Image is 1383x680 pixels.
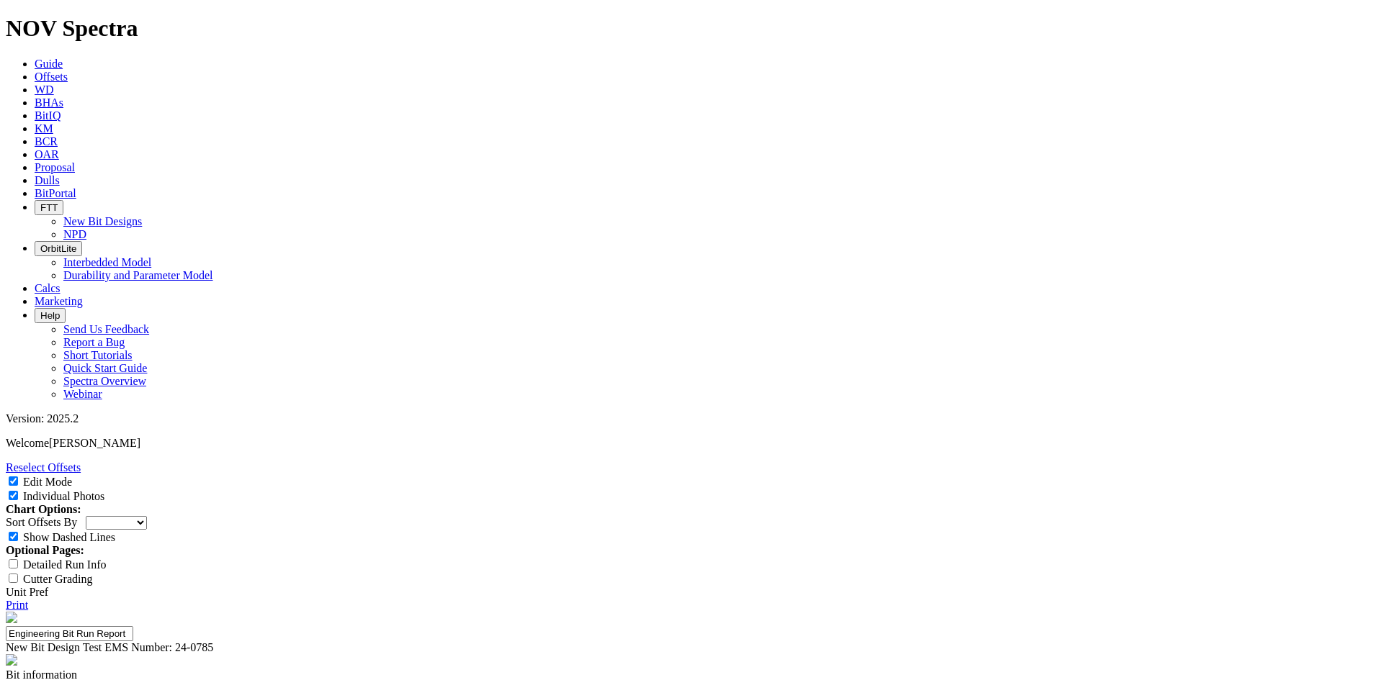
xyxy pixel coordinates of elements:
button: Help [35,308,66,323]
span: Help [40,310,60,321]
label: Edit Mode [23,476,72,488]
a: Unit Pref [6,586,48,598]
label: Sort Offsets By [6,516,77,528]
a: BCR [35,135,58,148]
label: Detailed Run Info [23,558,107,571]
input: Click to edit report title [6,626,133,641]
img: spectra-logo.8771a380.png [6,654,17,666]
label: Show Dashed Lines [23,531,115,543]
a: Guide [35,58,63,70]
a: Short Tutorials [63,349,133,361]
a: BitIQ [35,109,61,122]
span: [PERSON_NAME] [49,437,140,449]
button: FTT [35,200,63,215]
a: BHAs [35,96,63,109]
img: NOV_WT_RH_Logo_Vert_RGB_F.d63d51a4.png [6,612,17,623]
a: Durability and Parameter Model [63,269,213,281]
label: Individual Photos [23,490,104,502]
a: NPD [63,228,86,240]
a: Quick Start Guide [63,362,147,374]
span: OrbitLite [40,243,76,254]
a: Send Us Feedback [63,323,149,335]
strong: Optional Pages: [6,544,84,556]
a: Dulls [35,174,60,186]
strong: Chart Options: [6,503,81,515]
a: Report a Bug [63,336,125,348]
a: Webinar [63,388,102,400]
a: Calcs [35,282,61,294]
div: New Bit Design Test EMS Number: 24-0785 [6,641,1377,654]
a: Proposal [35,161,75,173]
a: KM [35,122,53,135]
a: Reselect Offsets [6,461,81,473]
a: Spectra Overview [63,375,146,387]
h1: NOV Spectra [6,15,1377,42]
label: Cutter Grading [23,573,92,585]
a: Print [6,599,28,611]
div: Version: 2025.2 [6,412,1377,425]
a: New Bit Designs [63,215,142,227]
a: Marketing [35,295,83,307]
a: Offsets [35,71,68,83]
p: Welcome [6,437,1377,450]
report-header: 'Engineering Bit Run Report' [6,612,1377,668]
a: WD [35,83,54,96]
button: OrbitLite [35,241,82,256]
a: BitPortal [35,187,76,199]
a: OAR [35,148,59,160]
a: Interbedded Model [63,256,151,268]
span: FTT [40,202,58,213]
